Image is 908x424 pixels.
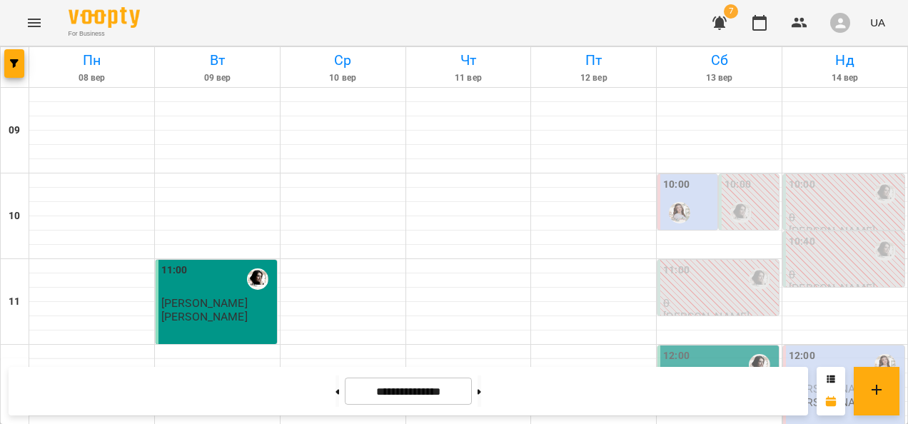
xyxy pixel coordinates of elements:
[283,49,403,71] h6: Ср
[283,71,403,85] h6: 10 вер
[408,49,529,71] h6: Чт
[749,268,770,290] img: Аліна
[789,177,815,193] label: 10:00
[789,348,815,364] label: 12:00
[247,268,268,290] img: Аліна
[17,6,51,40] button: Menu
[669,202,690,223] img: Наталя
[161,263,188,278] label: 11:00
[659,49,780,71] h6: Сб
[408,71,529,85] h6: 11 вер
[874,354,896,375] img: Наталя
[69,7,140,28] img: Voopty Logo
[785,49,905,71] h6: Нд
[663,263,690,278] label: 11:00
[663,177,690,193] label: 10:00
[157,71,278,85] h6: 09 вер
[31,71,152,85] h6: 08 вер
[663,311,750,323] p: [PERSON_NAME]
[789,211,902,223] p: 0
[663,348,690,364] label: 12:00
[161,296,248,310] span: [PERSON_NAME]
[724,4,738,19] span: 7
[789,225,875,237] p: [PERSON_NAME]
[864,9,891,36] button: UA
[161,311,248,323] p: [PERSON_NAME]
[157,49,278,71] h6: Вт
[789,282,875,294] p: [PERSON_NAME]
[533,49,654,71] h6: Пт
[9,123,20,138] h6: 09
[9,208,20,224] h6: 10
[730,202,752,223] img: Аліна
[69,29,140,39] span: For Business
[789,268,902,281] p: 0
[9,294,20,310] h6: 11
[785,71,905,85] h6: 14 вер
[663,230,710,256] span: [PERSON_NAME]
[874,240,896,261] img: Аліна
[874,183,896,204] img: Аліна
[659,71,780,85] h6: 13 вер
[663,297,776,309] p: 0
[749,354,770,375] img: Аліна
[725,177,751,193] label: 10:00
[533,71,654,85] h6: 12 вер
[870,15,885,30] span: UA
[789,234,815,250] label: 10:40
[31,49,152,71] h6: Пн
